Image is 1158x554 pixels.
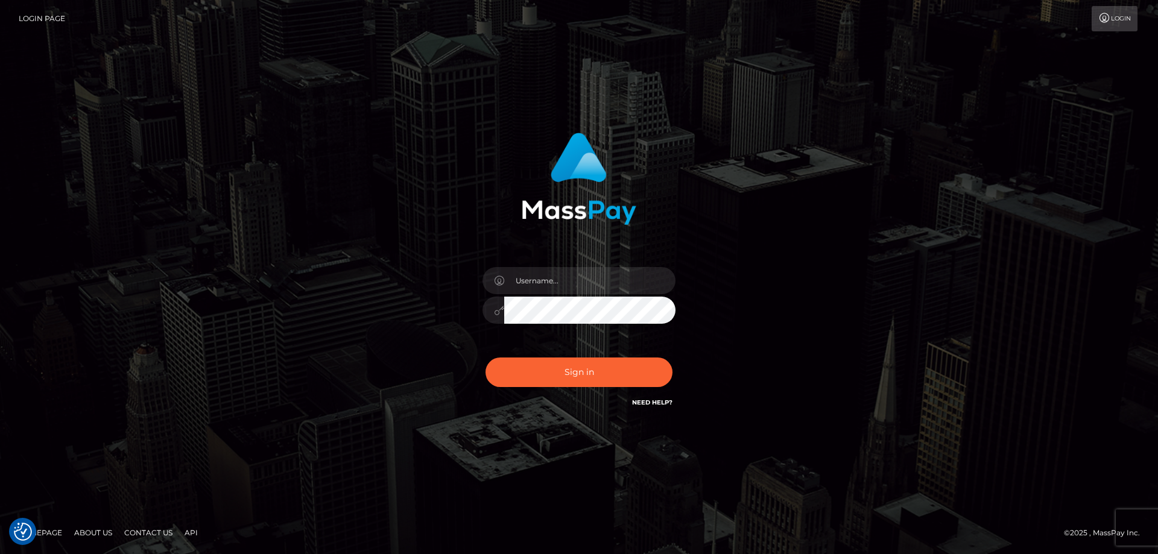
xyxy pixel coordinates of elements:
[504,267,675,294] input: Username...
[486,357,672,387] button: Sign in
[13,523,67,542] a: Homepage
[19,6,65,31] a: Login Page
[180,523,203,542] a: API
[632,398,672,406] a: Need Help?
[14,523,32,541] button: Consent Preferences
[119,523,177,542] a: Contact Us
[14,523,32,541] img: Revisit consent button
[1092,6,1137,31] a: Login
[69,523,117,542] a: About Us
[522,133,636,225] img: MassPay Login
[1064,526,1149,540] div: © 2025 , MassPay Inc.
